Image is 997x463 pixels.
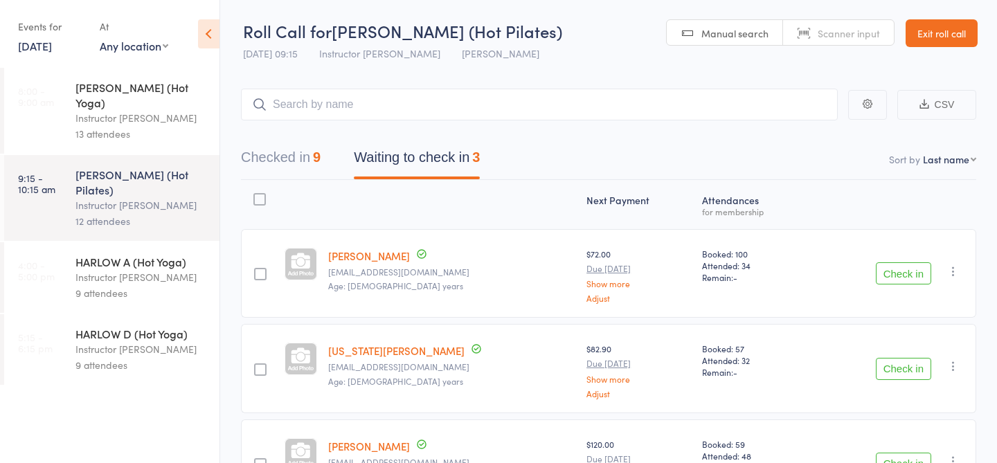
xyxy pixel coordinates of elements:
[75,167,208,197] div: [PERSON_NAME] (Hot Pilates)
[702,450,805,462] span: Attended: 48
[702,438,805,450] span: Booked: 59
[328,248,410,263] a: [PERSON_NAME]
[586,374,691,383] a: Show more
[75,254,208,269] div: HARLOW A (Hot Yoga)
[702,248,805,260] span: Booked: 100
[697,186,810,223] div: Atten­dances
[100,38,168,53] div: Any location
[906,19,978,47] a: Exit roll call
[328,343,465,358] a: [US_STATE][PERSON_NAME]
[18,85,54,107] time: 8:00 - 9:00 am
[18,15,86,38] div: Events for
[75,285,208,301] div: 9 attendees
[75,326,208,341] div: HARLOW D (Hot Yoga)
[243,46,298,60] span: [DATE] 09:15
[75,341,208,357] div: Instructor [PERSON_NAME]
[241,89,838,120] input: Search by name
[702,271,805,283] span: Remain:
[733,271,737,283] span: -
[4,314,219,385] a: 5:15 -6:15 pmHARLOW D (Hot Yoga)Instructor [PERSON_NAME]9 attendees
[332,19,562,42] span: [PERSON_NAME] (Hot Pilates)
[18,38,52,53] a: [DATE]
[586,248,691,302] div: $72.00
[18,260,55,282] time: 4:00 - 5:00 pm
[702,260,805,271] span: Attended: 34
[75,269,208,285] div: Instructor [PERSON_NAME]
[313,149,321,165] div: 9
[586,293,691,302] a: Adjust
[354,143,480,179] button: Waiting to check in3
[75,197,208,213] div: Instructor [PERSON_NAME]
[586,264,691,273] small: Due [DATE]
[586,358,691,368] small: Due [DATE]
[75,110,208,126] div: Instructor [PERSON_NAME]
[243,19,332,42] span: Roll Call for
[462,46,539,60] span: [PERSON_NAME]
[876,262,931,284] button: Check in
[702,366,805,378] span: Remain:
[701,26,769,40] span: Manual search
[319,46,440,60] span: Instructor [PERSON_NAME]
[702,207,805,216] div: for membership
[4,242,219,313] a: 4:00 -5:00 pmHARLOW A (Hot Yoga)Instructor [PERSON_NAME]9 attendees
[328,362,575,372] small: Pgeorgia377@gmail.com
[4,68,219,154] a: 8:00 -9:00 am[PERSON_NAME] (Hot Yoga)Instructor [PERSON_NAME]13 attendees
[328,280,463,291] span: Age: [DEMOGRAPHIC_DATA] years
[472,149,480,165] div: 3
[328,439,410,453] a: [PERSON_NAME]
[889,152,920,166] label: Sort by
[702,354,805,366] span: Attended: 32
[586,389,691,398] a: Adjust
[923,152,969,166] div: Last name
[897,90,976,120] button: CSV
[100,15,168,38] div: At
[241,143,321,179] button: Checked in9
[18,172,55,194] time: 9:15 - 10:15 am
[876,358,931,380] button: Check in
[581,186,697,223] div: Next Payment
[586,343,691,397] div: $82.90
[4,155,219,241] a: 9:15 -10:15 am[PERSON_NAME] (Hot Pilates)Instructor [PERSON_NAME]12 attendees
[75,126,208,142] div: 13 attendees
[18,332,53,354] time: 5:15 - 6:15 pm
[702,343,805,354] span: Booked: 57
[586,279,691,288] a: Show more
[75,357,208,373] div: 9 attendees
[328,267,575,277] small: kf.gmez@gmail.com
[75,213,208,229] div: 12 attendees
[733,366,737,378] span: -
[818,26,880,40] span: Scanner input
[328,375,463,387] span: Age: [DEMOGRAPHIC_DATA] years
[75,80,208,110] div: [PERSON_NAME] (Hot Yoga)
